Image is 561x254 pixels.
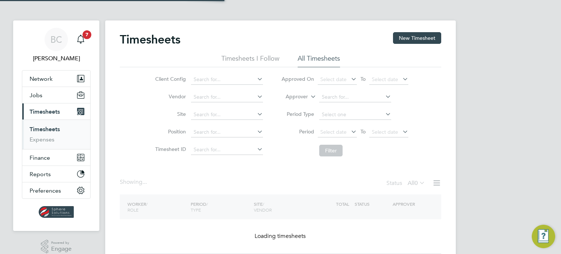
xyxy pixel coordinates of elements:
span: 0 [415,179,418,187]
h2: Timesheets [120,32,180,47]
span: Timesheets [30,108,60,115]
label: Approved On [281,76,314,82]
li: All Timesheets [298,54,340,67]
a: Expenses [30,136,54,143]
input: Search for... [191,145,263,155]
button: Network [22,71,90,87]
a: Go to home page [22,206,91,218]
div: Showing [120,178,148,186]
label: Period [281,128,314,135]
label: Client Config [153,76,186,82]
label: Period Type [281,111,314,117]
label: Timesheet ID [153,146,186,152]
span: Select date [320,129,347,135]
input: Search for... [191,110,263,120]
a: Powered byEngage [41,240,72,254]
input: Search for... [191,92,263,102]
a: Timesheets [30,126,60,133]
button: Jobs [22,87,90,103]
span: Engage [51,246,72,252]
label: All [408,179,425,187]
input: Select one [319,110,391,120]
nav: Main navigation [13,20,99,231]
button: Timesheets [22,103,90,120]
label: Site [153,111,186,117]
input: Search for... [319,92,391,102]
span: Select date [372,129,398,135]
button: Preferences [22,182,90,198]
span: Reports [30,171,51,178]
a: 7 [73,28,88,51]
span: Jobs [30,92,42,99]
div: Timesheets [22,120,90,149]
span: Powered by [51,240,72,246]
button: Finance [22,149,90,166]
label: Approver [275,93,308,101]
span: Briony Carr [22,54,91,63]
input: Search for... [191,75,263,85]
span: 7 [83,30,91,39]
label: Vendor [153,93,186,100]
li: Timesheets I Follow [221,54,279,67]
button: Filter [319,145,343,156]
input: Search for... [191,127,263,137]
span: To [358,127,368,136]
span: Select date [372,76,398,83]
span: Finance [30,154,50,161]
button: New Timesheet [393,32,441,44]
button: Reports [22,166,90,182]
span: ... [142,178,147,186]
div: Status [386,178,427,189]
span: Select date [320,76,347,83]
img: spheresolutions-logo-retina.png [39,206,74,218]
span: Network [30,75,53,82]
span: Preferences [30,187,61,194]
span: BC [50,35,62,44]
button: Engage Resource Center [532,225,555,248]
a: BC[PERSON_NAME] [22,28,91,63]
span: To [358,74,368,84]
label: Position [153,128,186,135]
